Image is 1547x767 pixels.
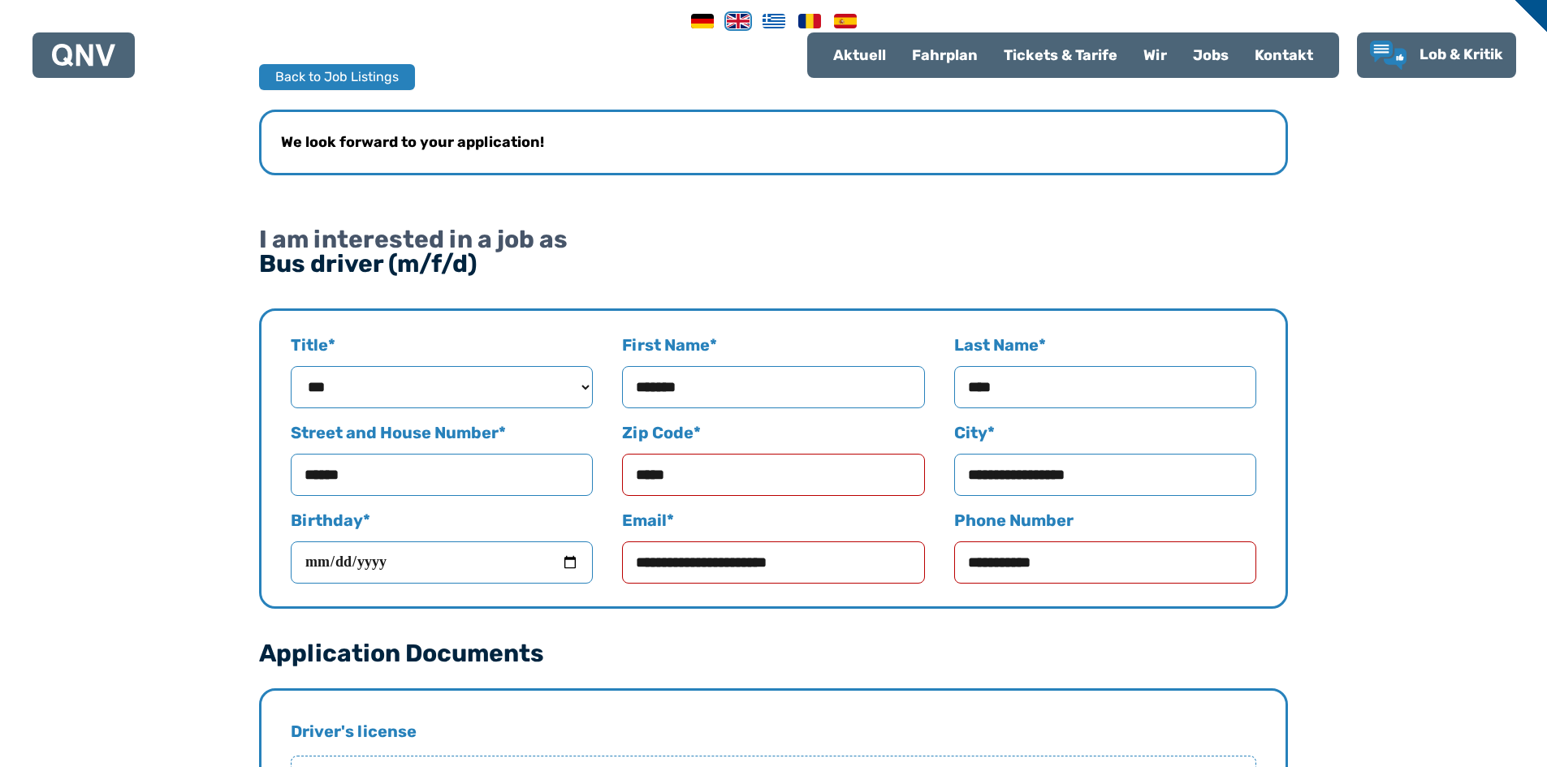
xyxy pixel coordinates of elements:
button: Back to Job Listings [259,64,415,90]
label: Last Name * [954,334,1256,408]
span: Back to Job Listings [275,67,399,87]
input: Birthday* [291,541,593,584]
a: Aktuell [820,34,899,76]
label: City * [954,421,1256,496]
img: English [727,14,750,28]
p: Bus driver (m/f/d) [259,252,568,276]
p: I am interested in a job as [259,227,568,252]
img: Romanian [798,14,821,28]
label: Zip Code * [622,421,924,496]
a: Kontakt [1242,34,1326,76]
label: Phone Number [954,509,1256,584]
label: First Name * [622,334,924,408]
img: German [691,14,714,28]
a: Lob & Kritik [1370,41,1503,70]
a: Fahrplan [899,34,991,76]
label: Email * [622,509,924,584]
img: QNV Logo [52,44,115,67]
input: Email* [622,541,924,584]
span: Lob & Kritik [1420,45,1503,63]
a: Tickets & Tarife [991,34,1130,76]
label: Title * [291,334,593,408]
label: Birthday * [291,509,593,584]
input: Street and House Number* [291,454,593,496]
a: QNV Logo [52,39,115,71]
input: Zip Code* [622,454,924,496]
a: Jobs [1180,34,1242,76]
strong: We look forward to your application! [281,133,544,151]
legend: Application Documents [259,641,544,666]
label: Street and House Number * [291,421,593,496]
a: Wir [1130,34,1180,76]
input: City* [954,454,1256,496]
img: Spanish [834,14,857,28]
input: First Name* [622,366,924,408]
label: Driver's license [291,720,1256,743]
input: Last Name* [954,366,1256,408]
img: Greek [763,14,785,28]
select: Title* [291,366,593,408]
input: Phone Number [954,541,1256,584]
